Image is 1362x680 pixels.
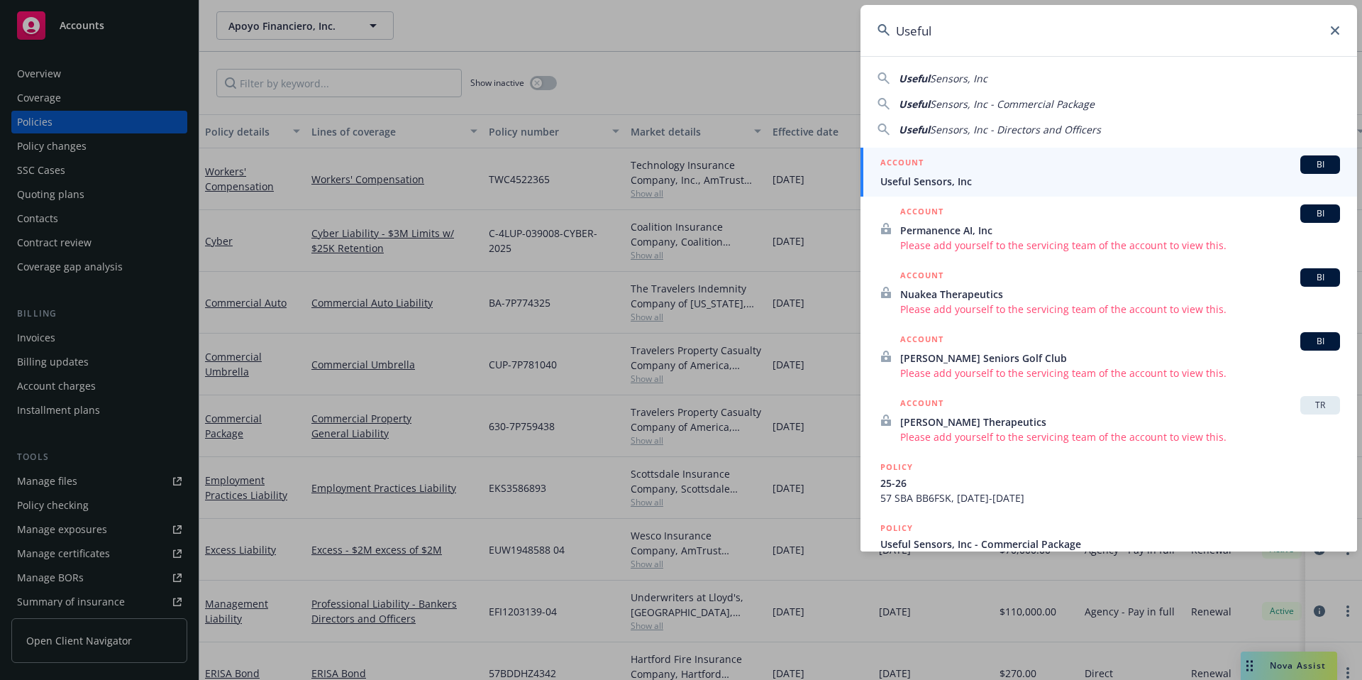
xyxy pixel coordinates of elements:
span: Nuakea Therapeutics [900,287,1340,302]
h5: ACCOUNT [900,332,943,349]
a: POLICYUseful Sensors, Inc - Commercial Package [860,513,1357,574]
span: Useful [899,72,930,85]
span: Permanence AI, Inc [900,223,1340,238]
span: BI [1306,207,1334,220]
span: [PERSON_NAME] Therapeutics [900,415,1340,429]
span: BI [1306,335,1334,348]
h5: ACCOUNT [880,155,924,172]
h5: ACCOUNT [900,204,943,221]
span: Sensors, Inc - Directors and Officers [930,123,1101,136]
a: POLICY25-2657 SBA BB6FSK, [DATE]-[DATE] [860,452,1357,513]
h5: POLICY [880,460,913,474]
h5: POLICY [880,521,913,535]
span: 57 SBA BB6FSK, [DATE]-[DATE] [880,490,1340,505]
span: Sensors, Inc [930,72,987,85]
span: Please add yourself to the servicing team of the account to view this. [900,238,1340,253]
span: Sensors, Inc - Commercial Package [930,97,1095,111]
h5: ACCOUNT [900,268,943,285]
span: Useful [899,97,930,111]
span: Please add yourself to the servicing team of the account to view this. [900,366,1340,380]
span: [PERSON_NAME] Seniors Golf Club [900,351,1340,366]
span: TR [1306,399,1334,412]
span: Useful Sensors, Inc [880,174,1340,189]
span: Useful Sensors, Inc - Commercial Package [880,537,1340,552]
a: ACCOUNTBI[PERSON_NAME] Seniors Golf ClubPlease add yourself to the servicing team of the account ... [860,324,1357,388]
a: ACCOUNTTR[PERSON_NAME] TherapeuticsPlease add yourself to the servicing team of the account to vi... [860,388,1357,452]
input: Search... [860,5,1357,56]
h5: ACCOUNT [900,396,943,413]
a: ACCOUNTBINuakea TherapeuticsPlease add yourself to the servicing team of the account to view this. [860,261,1357,324]
span: Please add yourself to the servicing team of the account to view this. [900,302,1340,317]
a: ACCOUNTBIPermanence AI, IncPlease add yourself to the servicing team of the account to view this. [860,197,1357,261]
span: BI [1306,158,1334,171]
span: Please add yourself to the servicing team of the account to view this. [900,429,1340,444]
a: ACCOUNTBIUseful Sensors, Inc [860,148,1357,197]
span: 25-26 [880,476,1340,490]
span: Useful [899,123,930,136]
span: BI [1306,271,1334,284]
